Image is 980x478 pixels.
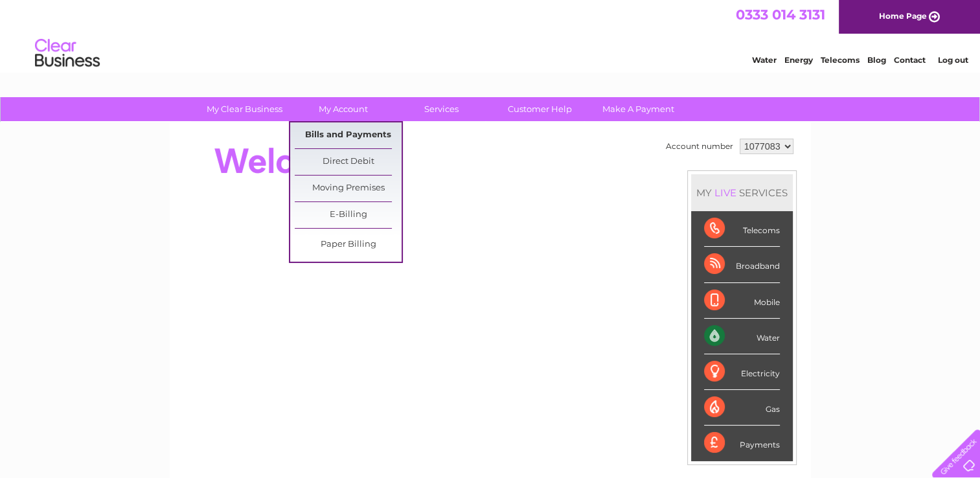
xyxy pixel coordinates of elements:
a: Water [752,55,777,65]
td: Account number [663,135,736,157]
a: Customer Help [486,97,593,121]
a: Log out [937,55,968,65]
a: My Clear Business [191,97,298,121]
a: Moving Premises [295,176,402,201]
a: E-Billing [295,202,402,228]
a: 0333 014 3131 [736,6,825,23]
a: Telecoms [821,55,860,65]
div: Telecoms [704,211,780,247]
a: Contact [894,55,926,65]
div: MY SERVICES [691,174,793,211]
a: Blog [867,55,886,65]
div: Gas [704,390,780,426]
a: My Account [290,97,396,121]
a: Make A Payment [585,97,692,121]
div: Clear Business is a trading name of Verastar Limited (registered in [GEOGRAPHIC_DATA] No. 3667643... [185,7,797,63]
div: Water [704,319,780,354]
div: Payments [704,426,780,461]
div: Electricity [704,354,780,390]
div: Broadband [704,247,780,282]
a: Energy [784,55,813,65]
div: Mobile [704,283,780,319]
img: logo.png [34,34,100,73]
a: Bills and Payments [295,122,402,148]
div: LIVE [712,187,739,199]
a: Services [388,97,495,121]
a: Paper Billing [295,232,402,258]
a: Direct Debit [295,149,402,175]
